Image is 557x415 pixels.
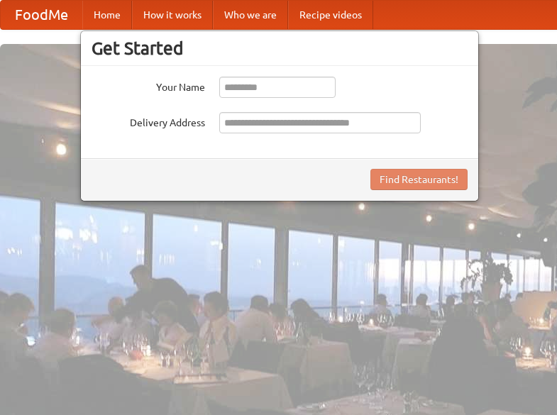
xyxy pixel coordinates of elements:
[132,1,213,29] a: How it works
[288,1,373,29] a: Recipe videos
[92,112,205,130] label: Delivery Address
[370,169,468,190] button: Find Restaurants!
[1,1,82,29] a: FoodMe
[82,1,132,29] a: Home
[92,77,205,94] label: Your Name
[213,1,288,29] a: Who we are
[92,38,468,59] h3: Get Started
